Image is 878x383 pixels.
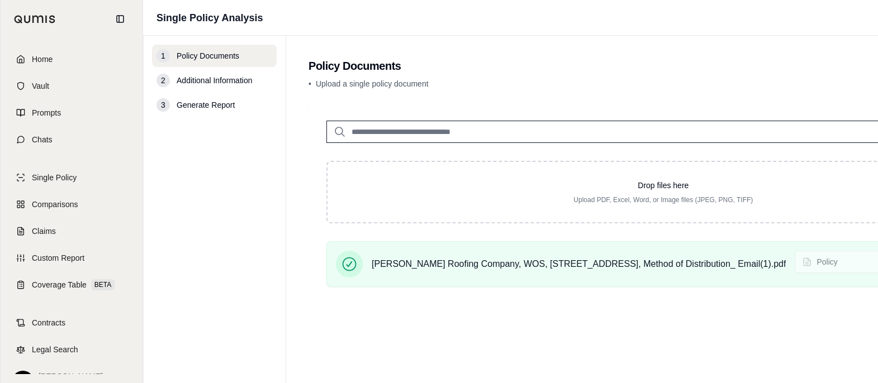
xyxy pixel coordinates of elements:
span: Additional Information [177,75,252,86]
span: [PERSON_NAME] Roofing Company, WOS, [STREET_ADDRESS], Method of Distribution_ Email(1).pdf [372,257,786,271]
span: Upload a single policy document [316,79,429,88]
span: Vault [32,80,49,92]
div: 1 [156,49,170,63]
a: Comparisons [7,192,136,217]
span: Policy Documents [177,50,239,61]
a: Claims [7,219,136,243]
span: Chats [32,134,53,145]
a: Single Policy [7,165,136,190]
span: [PERSON_NAME] [39,371,103,382]
a: Coverage TableBETA [7,272,136,297]
a: Custom Report [7,246,136,270]
span: • [309,79,311,88]
span: Claims [32,226,56,237]
span: BETA [91,279,115,290]
span: Single Policy [32,172,77,183]
span: Prompts [32,107,61,118]
a: Contracts [7,310,136,335]
a: Legal Search [7,337,136,362]
span: Legal Search [32,344,78,355]
a: Prompts [7,100,136,125]
img: Qumis Logo [14,15,56,23]
span: Comparisons [32,199,78,210]
button: Collapse sidebar [111,10,129,28]
span: Custom Report [32,252,84,264]
span: Generate Report [177,99,235,111]
a: Vault [7,74,136,98]
a: Home [7,47,136,71]
h1: Single Policy Analysis [156,10,263,26]
span: Contracts [32,317,65,328]
div: 3 [156,98,170,112]
a: Chats [7,127,136,152]
span: Coverage Table [32,279,87,290]
span: Home [32,54,53,65]
div: 2 [156,74,170,87]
